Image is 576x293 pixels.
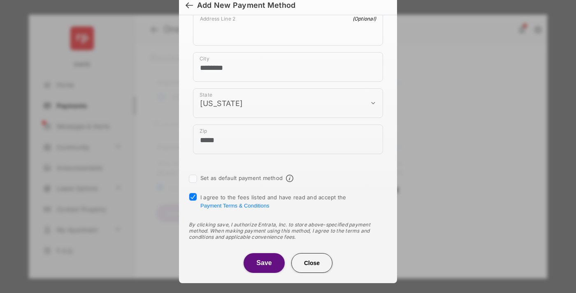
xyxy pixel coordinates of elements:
[193,12,383,46] div: payment_method_screening[postal_addresses][addressLine2]
[286,175,293,182] span: Default payment method info
[197,1,295,10] div: Add New Payment Method
[193,88,383,118] div: payment_method_screening[postal_addresses][administrativeArea]
[189,221,387,240] div: By clicking save, I authorize Entrata, Inc. to store above-specified payment method. When making ...
[244,253,285,273] button: Save
[200,194,346,209] span: I agree to the fees listed and have read and accept the
[193,52,383,82] div: payment_method_screening[postal_addresses][locality]
[200,175,283,181] label: Set as default payment method
[193,125,383,154] div: payment_method_screening[postal_addresses][postalCode]
[291,253,332,273] button: Close
[200,203,269,209] button: I agree to the fees listed and have read and accept the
